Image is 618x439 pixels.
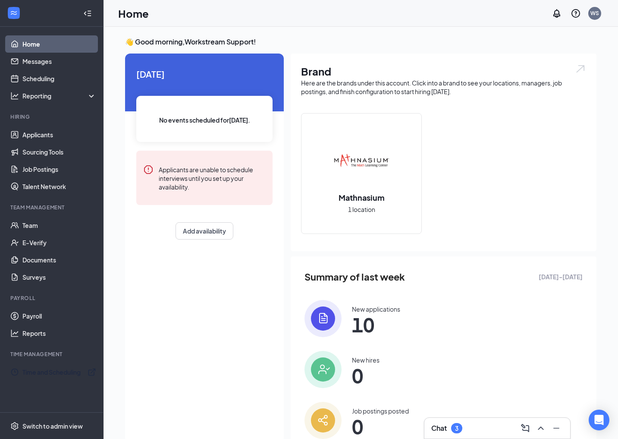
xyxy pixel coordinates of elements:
[589,410,609,430] div: Open Intercom Messenger
[22,422,83,430] div: Switch to admin view
[22,325,96,342] a: Reports
[22,35,96,53] a: Home
[143,164,154,175] svg: Error
[551,423,562,433] svg: Minimize
[10,422,19,430] svg: Settings
[348,205,375,214] span: 1 location
[334,133,389,189] img: Mathnasium
[22,70,96,87] a: Scheduling
[10,113,94,120] div: Hiring
[352,368,380,383] span: 0
[22,92,97,100] div: Reporting
[352,356,380,364] div: New hires
[301,64,586,79] h1: Brand
[10,294,94,302] div: Payroll
[22,53,96,70] a: Messages
[22,126,96,143] a: Applicants
[539,272,583,281] span: [DATE] - [DATE]
[352,407,409,415] div: Job postings posted
[590,9,599,17] div: WS
[431,423,447,433] h3: Chat
[536,423,546,433] svg: ChevronUp
[518,421,532,435] button: ComposeMessage
[330,192,393,203] h2: Mathnasium
[10,204,94,211] div: Team Management
[22,143,96,161] a: Sourcing Tools
[22,178,96,195] a: Talent Network
[22,217,96,234] a: Team
[159,115,250,125] span: No events scheduled for [DATE] .
[10,92,19,100] svg: Analysis
[83,9,92,18] svg: Collapse
[22,251,96,268] a: Documents
[534,421,548,435] button: ChevronUp
[304,351,342,388] img: icon
[455,425,458,432] div: 3
[22,307,96,325] a: Payroll
[9,9,18,17] svg: WorkstreamLogo
[136,67,273,81] span: [DATE]
[549,421,563,435] button: Minimize
[352,305,400,313] div: New applications
[22,234,96,251] a: E-Verify
[22,363,96,381] a: Time and SchedulingExternalLink
[352,419,409,434] span: 0
[125,37,596,47] h3: 👋 Good morning, Workstream Support !
[22,161,96,178] a: Job Postings
[10,351,94,358] div: TIME MANAGEMENT
[301,79,586,96] div: Here are the brands under this account. Click into a brand to see your locations, managers, job p...
[22,268,96,286] a: Surveys
[352,317,400,332] span: 10
[571,8,581,19] svg: QuestionInfo
[118,6,149,21] h1: Home
[304,300,342,337] img: icon
[552,8,562,19] svg: Notifications
[159,164,266,191] div: Applicants are unable to schedule interviews until you set up your availability.
[520,423,530,433] svg: ComposeMessage
[304,402,342,439] img: icon
[176,222,233,240] button: Add availability
[575,64,586,74] img: open.6027fd2a22e1237b5b06.svg
[304,269,405,284] span: Summary of last week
